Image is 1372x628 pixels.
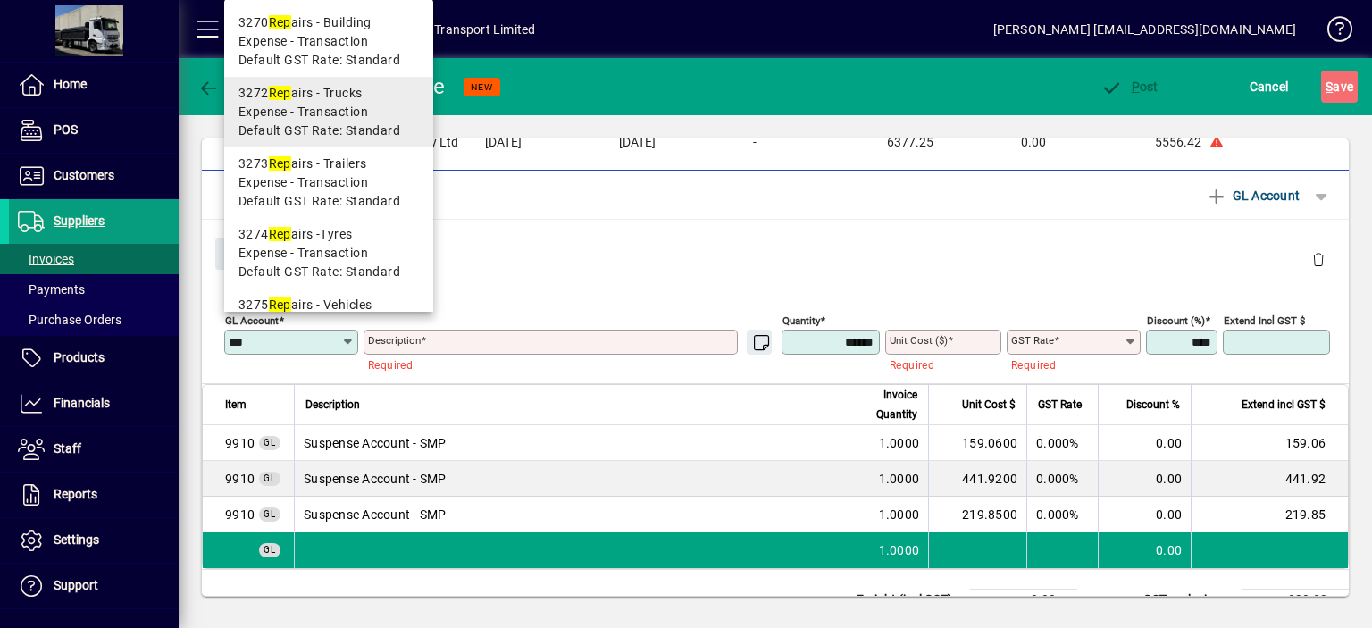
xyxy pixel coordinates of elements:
[9,274,179,305] a: Payments
[1321,71,1358,103] button: Save
[1100,80,1159,94] span: ost
[294,461,857,497] td: Suspense Account - SMP
[993,15,1296,44] div: [PERSON_NAME] [EMAIL_ADDRESS][DOMAIN_NAME]
[1021,136,1046,150] span: 0.00
[193,71,262,103] button: Back
[238,155,419,173] div: 3273 airs - Trailers
[225,314,279,327] mat-label: GL Account
[351,15,535,44] div: Spreadmaster Transport Limited
[471,81,493,93] span: NEW
[54,441,81,456] span: Staff
[1096,71,1163,103] button: Post
[54,168,114,182] span: Customers
[1098,532,1191,568] td: 0.00
[225,470,255,488] span: Suspense Account
[890,334,948,347] mat-label: Unit Cost ($)
[1026,497,1098,532] td: 0.000%
[9,336,179,381] a: Products
[9,63,179,107] a: Home
[225,434,255,452] span: Suspense Account
[970,590,1077,611] td: 0.00
[211,245,280,261] app-page-header-button: Close
[857,425,928,461] td: 1.0000
[294,497,857,532] td: Suspense Account - SMP
[857,532,928,568] td: 1.0000
[1242,590,1349,611] td: 820.83
[1297,251,1340,267] app-page-header-button: Delete
[857,497,928,532] td: 1.0000
[202,220,1349,285] div: Gl Account
[238,263,400,281] span: Default GST Rate: Standard
[848,590,970,611] td: Freight (incl GST)
[1250,72,1289,101] span: Cancel
[225,395,247,414] span: Item
[1326,72,1353,101] span: ave
[962,395,1016,414] span: Unit Cost $
[224,218,433,289] mat-option: 3274 Repairs -Tyres
[225,506,255,523] span: Suspense Account
[179,71,277,103] app-page-header-button: Back
[1314,4,1350,62] a: Knowledge Base
[238,84,419,103] div: 3272 airs - Trucks
[928,425,1026,461] td: 159.0600
[1155,136,1201,150] span: 5556.42
[9,244,179,274] a: Invoices
[9,518,179,563] a: Settings
[197,80,257,94] span: Back
[238,192,400,211] span: Default GST Rate: Standard
[1026,425,1098,461] td: 0.000%
[269,227,291,241] em: Rep
[887,136,933,150] span: 6377.25
[269,15,291,29] em: Rep
[928,497,1026,532] td: 219.8500
[54,214,105,228] span: Suppliers
[868,385,917,424] span: Invoice Quantity
[224,6,433,77] mat-option: 3270 Repairs - Building
[9,473,179,517] a: Reports
[1098,497,1191,532] td: 0.00
[485,136,522,150] span: [DATE]
[1011,334,1054,347] mat-label: GST rate
[1326,80,1333,94] span: S
[264,473,276,483] span: GL
[1038,395,1082,414] span: GST Rate
[264,545,276,555] span: GL
[1098,461,1191,497] td: 0.00
[238,225,419,244] div: 3274 airs -Tyres
[1132,80,1140,94] span: P
[1147,314,1205,327] mat-label: Discount (%)
[1134,590,1242,611] td: GST exclusive
[269,86,291,100] em: Rep
[753,136,757,150] span: -
[264,438,276,448] span: GL
[224,289,433,359] mat-option: 3275 Repairs - Vehicles
[222,239,269,269] span: Close
[890,355,987,373] mat-error: Required
[54,122,78,137] span: POS
[54,350,105,364] span: Products
[238,103,368,121] span: Expense - Transaction
[1224,314,1305,327] mat-label: Extend incl GST $
[9,564,179,608] a: Support
[9,154,179,198] a: Customers
[294,425,857,461] td: Suspense Account - SMP
[238,121,400,140] span: Default GST Rate: Standard
[54,578,98,592] span: Support
[18,282,85,297] span: Payments
[928,461,1026,497] td: 441.9200
[305,395,360,414] span: Description
[857,461,928,497] td: 1.0000
[782,314,820,327] mat-label: Quantity
[238,244,368,263] span: Expense - Transaction
[215,238,276,270] button: Close
[238,51,400,70] span: Default GST Rate: Standard
[9,305,179,335] a: Purchase Orders
[224,77,433,147] mat-option: 3272 Repairs - Trucks
[54,77,87,91] span: Home
[238,173,368,192] span: Expense - Transaction
[1126,395,1180,414] span: Discount %
[238,13,419,32] div: 3270 airs - Building
[264,509,276,519] span: GL
[54,487,97,501] span: Reports
[238,32,368,51] span: Expense - Transaction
